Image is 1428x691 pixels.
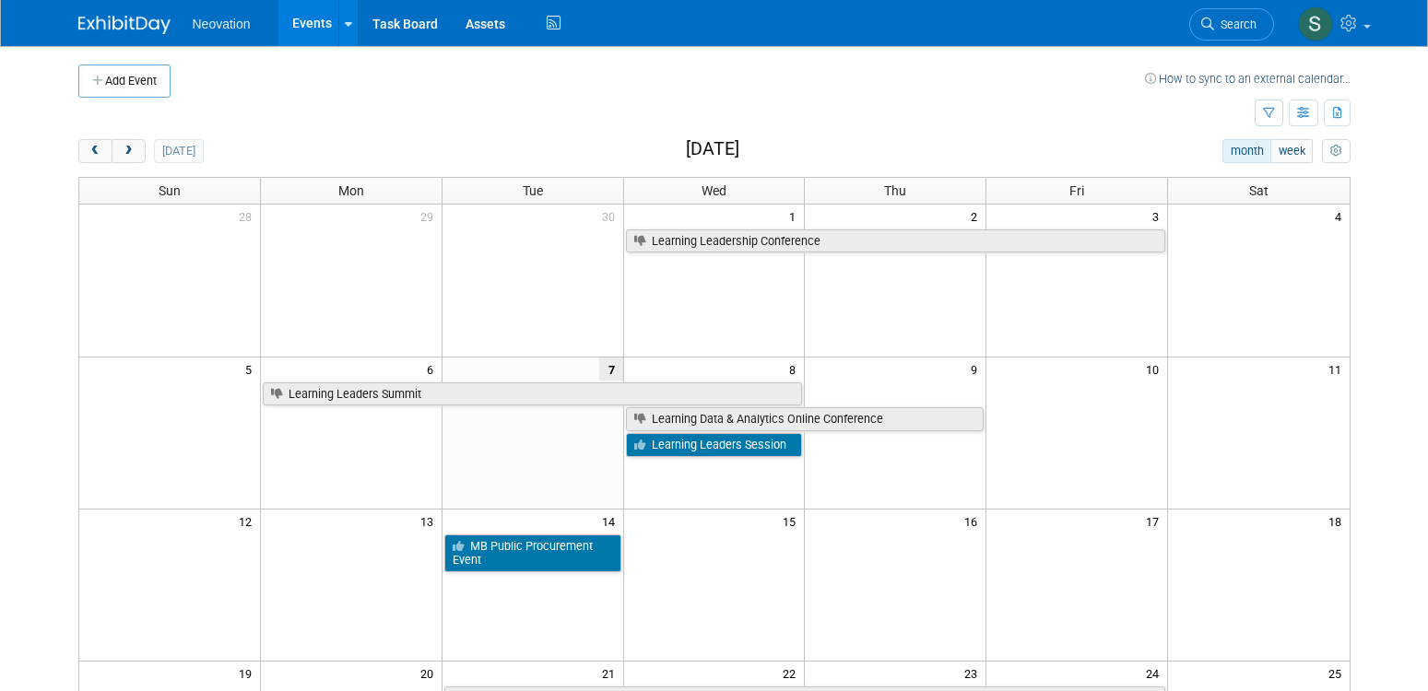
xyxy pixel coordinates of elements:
[626,433,803,457] a: Learning Leaders Session
[78,64,171,98] button: Add Event
[1222,139,1271,163] button: month
[787,205,804,228] span: 1
[1189,8,1274,41] a: Search
[237,205,260,228] span: 28
[1327,357,1350,381] span: 11
[1249,183,1269,198] span: Sat
[1298,6,1333,41] img: Susan Hurrell
[419,509,442,533] span: 13
[781,509,804,533] span: 15
[969,205,985,228] span: 2
[962,662,985,685] span: 23
[962,509,985,533] span: 16
[1322,139,1350,163] button: myCustomButton
[686,139,739,159] h2: [DATE]
[600,205,623,228] span: 30
[154,139,203,163] button: [DATE]
[1270,139,1313,163] button: week
[702,183,726,198] span: Wed
[1151,205,1167,228] span: 3
[1069,183,1084,198] span: Fri
[1144,662,1167,685] span: 24
[159,183,181,198] span: Sun
[78,139,112,163] button: prev
[1327,662,1350,685] span: 25
[1144,357,1167,381] span: 10
[1144,509,1167,533] span: 17
[444,534,621,572] a: MB Public Procurement Event
[1333,205,1350,228] span: 4
[419,205,442,228] span: 29
[626,407,985,431] a: Learning Data & Analytics Online Conference
[425,357,442,381] span: 6
[338,183,364,198] span: Mon
[1327,509,1350,533] span: 18
[112,139,146,163] button: next
[1145,72,1351,86] a: How to sync to an external calendar...
[787,357,804,381] span: 8
[263,382,803,406] a: Learning Leaders Summit
[78,16,171,34] img: ExhibitDay
[237,509,260,533] span: 12
[781,662,804,685] span: 22
[193,17,251,31] span: Neovation
[600,662,623,685] span: 21
[419,662,442,685] span: 20
[237,662,260,685] span: 19
[600,509,623,533] span: 14
[523,183,543,198] span: Tue
[1214,18,1257,31] span: Search
[243,357,260,381] span: 5
[884,183,906,198] span: Thu
[599,357,623,381] span: 7
[969,357,985,381] span: 9
[626,229,1166,253] a: Learning Leadership Conference
[1330,146,1342,158] i: Personalize Calendar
